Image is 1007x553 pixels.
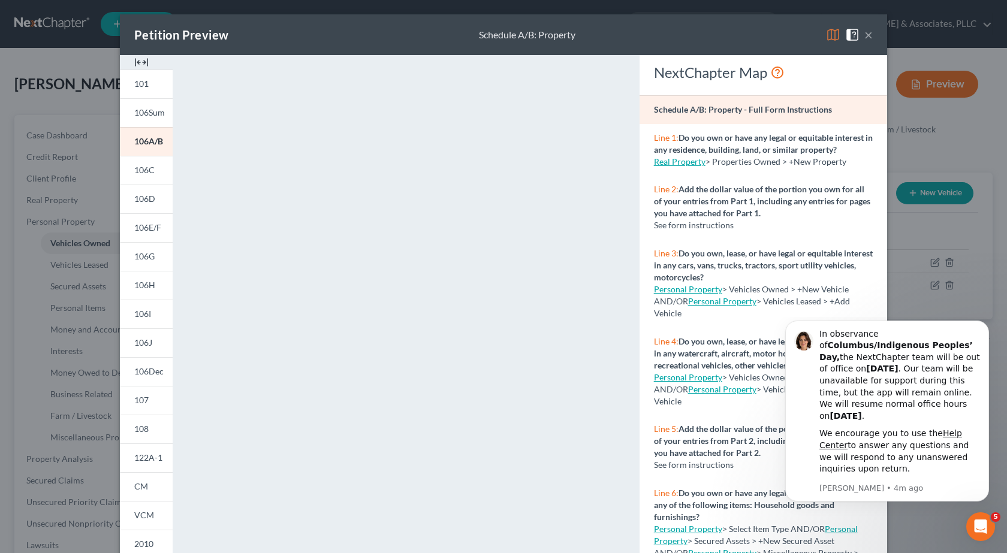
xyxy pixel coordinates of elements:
[120,300,173,328] a: 106I
[654,284,849,306] span: > Vehicles Owned > +New Vehicle AND/OR
[705,156,846,167] span: > Properties Owned > +New Property
[134,107,165,117] span: 106Sum
[654,372,722,382] a: Personal Property
[120,271,173,300] a: 106H
[120,328,173,357] a: 106J
[654,336,873,370] strong: Do you own, lease, or have legal or equitable interest in any watercraft, aircraft, motor homes, ...
[134,26,228,43] div: Petition Preview
[134,366,164,376] span: 106Dec
[134,309,151,319] span: 106I
[826,28,840,42] img: map-eea8200ae884c6f1103ae1953ef3d486a96c86aabb227e865a55264e3737af1f.svg
[134,337,152,347] span: 106J
[654,336,679,346] span: Line 4:
[134,194,155,204] span: 106D
[134,78,149,89] span: 101
[654,248,679,258] span: Line 3:
[864,28,873,42] button: ×
[688,296,756,306] a: Personal Property
[654,132,873,155] strong: Do you own or have any legal or equitable interest in any residence, building, land, or similar p...
[120,501,173,530] a: VCM
[654,184,679,194] span: Line 2:
[654,424,679,434] span: Line 5:
[134,136,163,146] span: 106A/B
[654,296,850,318] span: > Vehicles Leased > +Add Vehicle
[688,384,756,394] a: Personal Property
[966,512,995,541] iframe: Intercom live chat
[654,156,705,167] a: Real Property
[654,63,873,82] div: NextChapter Map
[479,28,575,42] div: Schedule A/B: Property
[120,415,173,443] a: 108
[134,452,162,463] span: 122A-1
[134,510,154,520] span: VCM
[120,127,173,156] a: 106A/B
[134,424,149,434] span: 108
[134,55,149,69] img: expand-e0f6d898513216a626fdd78e52531dac95497ffd26381d4c15ee2fc46db09dca.svg
[654,132,679,143] span: Line 1:
[654,524,825,534] span: > Select Item Type AND/OR
[134,280,155,290] span: 106H
[120,69,173,98] a: 101
[654,488,873,522] strong: Do you own or have any legal or equitable interest in any of the following items: Household goods...
[654,460,734,470] span: See form instructions
[654,384,850,406] span: > Vehicles Leased > +Add Vehicle
[120,98,173,127] a: 106Sum
[654,524,722,534] a: Personal Property
[134,395,149,405] span: 107
[991,512,1000,522] span: 5
[134,251,155,261] span: 106G
[654,284,722,294] a: Personal Property
[654,220,734,230] span: See form instructions
[767,317,1007,547] iframe: Intercom notifications message
[654,488,679,498] span: Line 6:
[654,424,870,458] strong: Add the dollar value of the portion you own for all of your entries from Part 2, including any en...
[654,372,849,394] span: > Vehicles Owned > +New Vehicle AND/OR
[654,184,870,218] strong: Add the dollar value of the portion you own for all of your entries from Part 1, including any en...
[654,524,858,546] a: Personal Property
[120,213,173,242] a: 106E/F
[134,539,153,549] span: 2010
[120,386,173,415] a: 107
[654,104,832,114] strong: Schedule A/B: Property - Full Form Instructions
[134,165,155,175] span: 106C
[134,222,161,232] span: 106E/F
[120,185,173,213] a: 106D
[120,242,173,271] a: 106G
[654,248,873,282] strong: Do you own, lease, or have legal or equitable interest in any cars, vans, trucks, tractors, sport...
[845,28,860,42] img: help-close-5ba153eb36485ed6c1ea00a893f15db1cb9b99d6cae46e1a8edb6c62d00a1a76.svg
[120,156,173,185] a: 106C
[120,357,173,386] a: 106Dec
[134,481,148,491] span: CM
[120,443,173,472] a: 122A-1
[120,472,173,501] a: CM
